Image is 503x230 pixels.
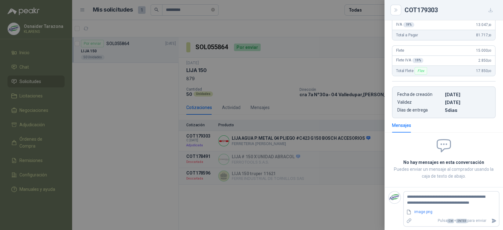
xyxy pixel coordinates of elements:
[488,59,491,62] span: ,00
[445,100,490,105] p: [DATE]
[397,107,442,113] p: Días de entrega
[415,67,427,75] div: Flex
[396,22,414,27] span: IVA
[456,219,467,223] span: ENTER
[489,215,499,226] button: Enviar
[445,107,490,113] p: 5 dias
[445,92,490,97] p: [DATE]
[396,67,428,75] span: Total Flete
[396,58,423,63] span: Flete IVA
[488,49,491,52] span: ,00
[397,100,442,105] p: Validez
[488,69,491,73] span: ,00
[478,58,491,63] span: 2.850
[405,5,495,15] div: COT179303
[389,191,400,203] img: Company Logo
[403,22,415,27] div: 19 %
[404,215,414,226] label: Adjuntar archivos
[392,122,411,129] div: Mensajes
[476,33,491,37] span: 81.717
[392,6,400,14] button: Close
[447,219,454,223] span: Ctrl
[396,33,418,37] span: Total a Pagar
[476,69,491,73] span: 17.850
[412,58,424,63] div: 19 %
[397,92,442,97] p: Fecha de creación
[476,48,491,53] span: 15.000
[392,159,495,166] h2: No hay mensajes en esta conversación
[396,48,404,53] span: Flete
[412,209,489,215] a: image.png
[488,34,491,37] span: ,30
[392,166,495,180] p: Puedes enviar un mensaje al comprador usando la caja de texto de abajo.
[476,23,491,27] span: 13.047
[488,23,491,27] span: ,30
[414,215,489,226] p: Pulsa + para enviar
